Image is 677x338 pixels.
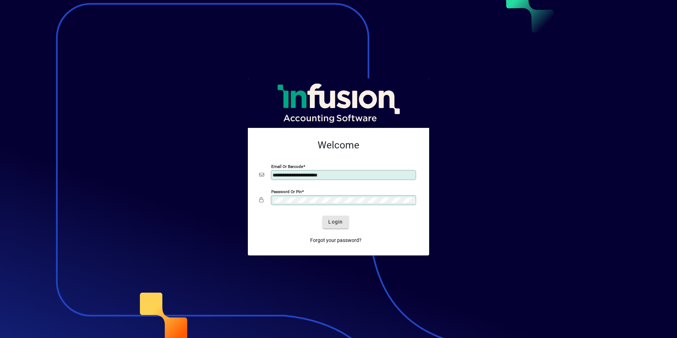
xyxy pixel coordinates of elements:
span: Forgot your password? [310,237,362,244]
span: Login [328,218,343,226]
a: Forgot your password? [307,234,364,247]
button: Login [323,216,348,229]
mat-label: Password or Pin [271,189,302,194]
h2: Welcome [259,139,418,151]
mat-label: Email or Barcode [271,164,303,169]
